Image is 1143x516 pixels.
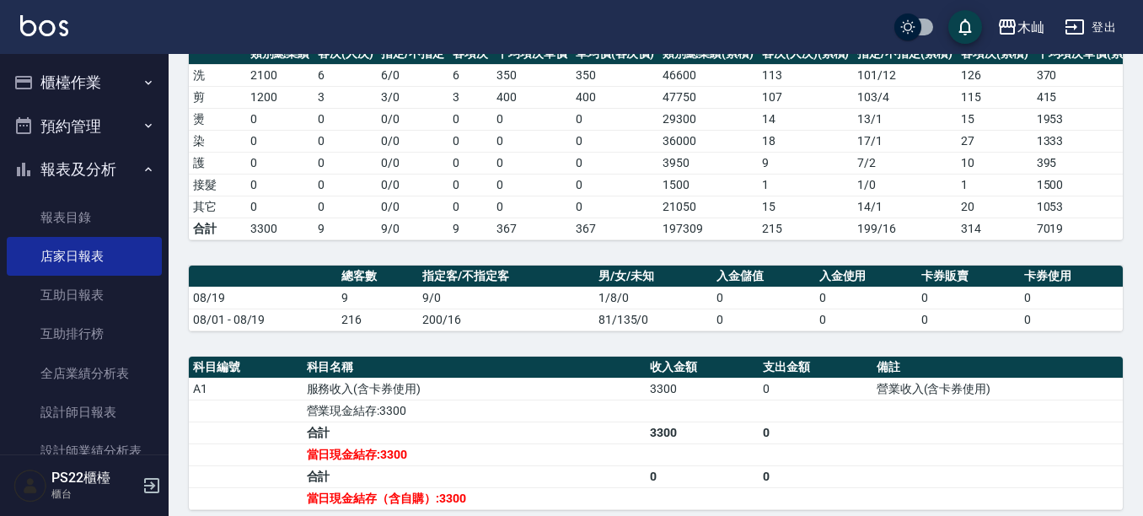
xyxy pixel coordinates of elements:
[957,64,1033,86] td: 126
[337,266,418,288] th: 總客數
[492,152,571,174] td: 0
[759,465,872,487] td: 0
[957,108,1033,130] td: 15
[314,86,378,108] td: 3
[646,357,759,379] th: 收入金額
[448,130,492,152] td: 0
[658,86,758,108] td: 47750
[303,400,646,422] td: 營業現金結存:3300
[853,174,957,196] td: 1 / 0
[646,422,759,443] td: 3300
[594,309,712,331] td: 81/135/0
[957,86,1033,108] td: 115
[377,152,448,174] td: 0 / 0
[658,130,758,152] td: 36000
[990,10,1051,45] button: 木屾
[957,152,1033,174] td: 10
[815,309,918,331] td: 0
[246,86,314,108] td: 1200
[712,287,815,309] td: 0
[758,86,854,108] td: 107
[314,108,378,130] td: 0
[7,105,162,148] button: 預約管理
[337,287,418,309] td: 9
[872,378,1123,400] td: 營業收入(含卡券使用)
[20,15,68,36] img: Logo
[658,64,758,86] td: 46600
[189,357,1123,510] table: a dense table
[957,130,1033,152] td: 27
[246,64,314,86] td: 2100
[492,108,571,130] td: 0
[51,470,137,486] h5: PS22櫃檯
[7,314,162,353] a: 互助排行榜
[189,218,246,239] td: 合計
[492,86,571,108] td: 400
[1017,17,1044,38] div: 木屾
[418,309,593,331] td: 200/16
[448,174,492,196] td: 0
[189,152,246,174] td: 護
[492,174,571,196] td: 0
[853,218,957,239] td: 199/16
[314,196,378,218] td: 0
[758,130,854,152] td: 18
[658,218,758,239] td: 197309
[377,196,448,218] td: 0 / 0
[712,309,815,331] td: 0
[448,108,492,130] td: 0
[303,378,646,400] td: 服務收入(含卡券使用)
[571,196,659,218] td: 0
[758,218,854,239] td: 215
[303,357,646,379] th: 科目名稱
[917,309,1020,331] td: 0
[189,130,246,152] td: 染
[646,465,759,487] td: 0
[1020,309,1123,331] td: 0
[7,354,162,393] a: 全店業績分析表
[448,218,492,239] td: 9
[571,86,659,108] td: 400
[815,287,918,309] td: 0
[189,196,246,218] td: 其它
[303,443,646,465] td: 當日現金結存:3300
[189,108,246,130] td: 燙
[594,287,712,309] td: 1/8/0
[492,196,571,218] td: 0
[853,130,957,152] td: 17 / 1
[418,287,593,309] td: 9/0
[246,174,314,196] td: 0
[377,218,448,239] td: 9/0
[377,64,448,86] td: 6 / 0
[246,152,314,174] td: 0
[189,287,337,309] td: 08/19
[492,218,571,239] td: 367
[7,276,162,314] a: 互助日報表
[337,309,418,331] td: 216
[448,64,492,86] td: 6
[712,266,815,288] th: 入金儲值
[758,152,854,174] td: 9
[594,266,712,288] th: 男/女/未知
[377,108,448,130] td: 0 / 0
[492,64,571,86] td: 350
[246,218,314,239] td: 3300
[758,196,854,218] td: 15
[7,393,162,432] a: 設計師日報表
[377,130,448,152] td: 0 / 0
[815,266,918,288] th: 入金使用
[189,64,246,86] td: 洗
[646,378,759,400] td: 3300
[948,10,982,44] button: save
[314,64,378,86] td: 6
[303,465,646,487] td: 合計
[448,152,492,174] td: 0
[571,218,659,239] td: 367
[759,378,872,400] td: 0
[448,196,492,218] td: 0
[571,174,659,196] td: 0
[1020,266,1123,288] th: 卡券使用
[853,108,957,130] td: 13 / 1
[189,86,246,108] td: 剪
[7,148,162,191] button: 報表及分析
